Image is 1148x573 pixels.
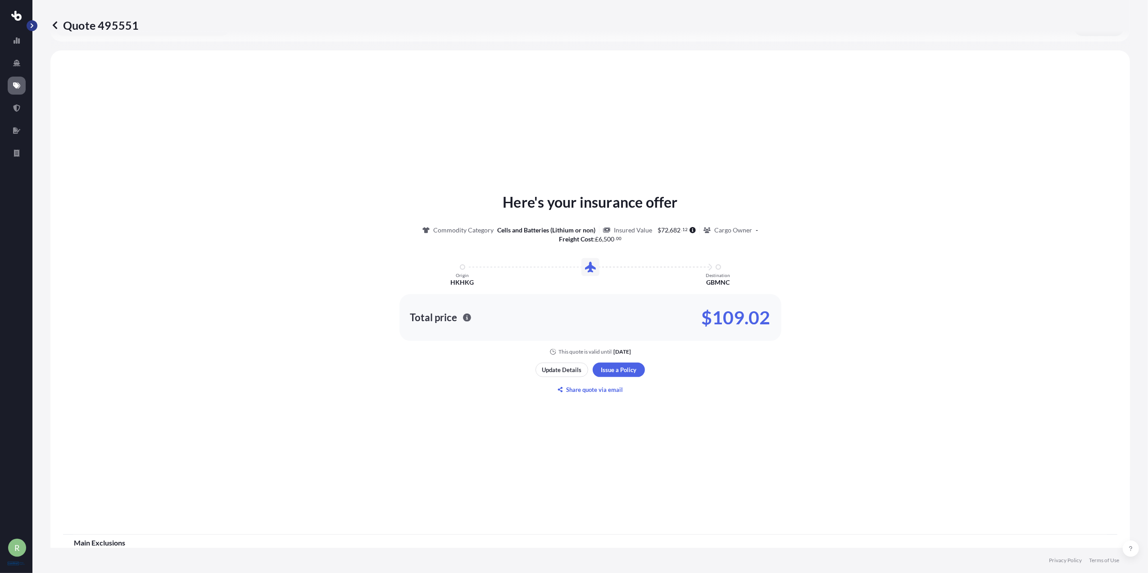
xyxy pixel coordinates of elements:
[595,236,599,242] span: £
[756,226,758,235] p: -
[682,228,688,231] span: 12
[1089,557,1119,564] a: Terms of Use
[603,236,614,242] span: 500
[615,237,616,240] span: .
[681,228,682,231] span: .
[410,313,458,322] p: Total price
[670,227,681,233] span: 682
[702,310,771,325] p: $109.02
[74,538,1107,547] span: Main Exclusions
[433,226,494,235] p: Commodity Category
[456,273,469,278] p: Origin
[451,278,474,287] p: HKHKG
[497,226,595,235] p: Cells and Batteries (Lithium or non)
[614,226,652,235] p: Insured Value
[74,538,1107,556] div: Main Exclusions
[559,235,593,243] b: Freight Cost
[567,385,623,394] p: Share quote via email
[601,365,637,374] p: Issue a Policy
[616,237,622,240] span: 00
[658,227,661,233] span: $
[1049,557,1082,564] a: Privacy Policy
[503,191,677,213] p: Here's your insurance offer
[668,227,670,233] span: ,
[613,348,631,355] p: [DATE]
[14,543,20,552] span: R
[559,235,622,244] p: :
[50,18,139,32] p: Quote 495551
[535,363,588,377] button: Update Details
[714,226,752,235] p: Cargo Owner
[599,236,602,242] span: 6
[535,382,645,397] button: Share quote via email
[706,273,731,278] p: Destination
[542,365,582,374] p: Update Details
[8,562,25,565] img: organization-logo
[661,227,668,233] span: 72
[558,348,612,355] p: This quote is valid until
[593,363,645,377] button: Issue a Policy
[707,278,730,287] p: GBMNC
[602,236,603,242] span: ,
